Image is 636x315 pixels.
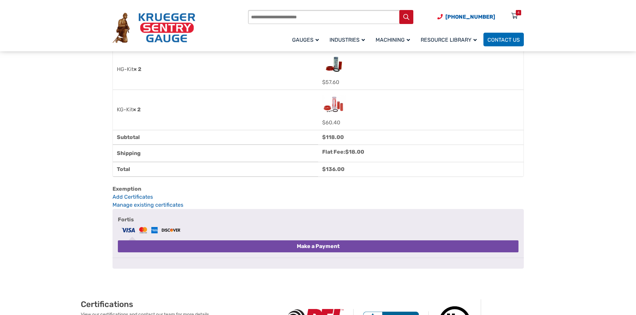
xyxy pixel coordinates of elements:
bdi: 57.60 [322,79,339,85]
a: Add Certificates [113,193,524,201]
span: $ [322,119,326,126]
th: Shipping [113,145,318,162]
span: Resource Library [421,37,477,43]
span: Industries [330,37,365,43]
strong: × 2 [133,106,141,113]
b: Exemption [113,186,141,192]
span: $ [322,166,326,172]
a: Resource Library [417,32,483,47]
button: Make a Payment [118,240,518,252]
bdi: 60.40 [322,119,340,126]
th: Total [113,162,318,177]
div: 4 [517,10,519,15]
label: Flat Fee: [322,149,364,155]
span: Contact Us [487,37,520,43]
span: $ [322,134,326,140]
a: Contact Us [483,33,524,46]
a: Gauges [288,32,326,47]
bdi: 136.00 [322,166,345,172]
td: HG-Kit [113,49,318,90]
img: KG-Kit [322,93,346,116]
img: Krueger Sentry Gauge [113,13,195,43]
span: $ [322,79,326,85]
a: Machining [372,32,417,47]
img: Fortis [121,226,182,234]
bdi: 118.00 [322,134,344,140]
td: KG-Kit [113,90,318,130]
th: Subtotal [113,130,318,145]
bdi: 18.00 [345,149,364,155]
a: Phone Number (920) 434-8860 [437,13,495,21]
img: HG-Kit [322,53,346,76]
span: Machining [376,37,410,43]
a: Manage existing certificates [113,202,183,208]
label: Fortis [118,214,518,236]
span: Gauges [292,37,319,43]
strong: × 2 [134,66,141,72]
span: [PHONE_NUMBER] [445,14,495,20]
a: Industries [326,32,372,47]
span: $ [345,149,349,155]
h2: Certifications [81,299,278,309]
